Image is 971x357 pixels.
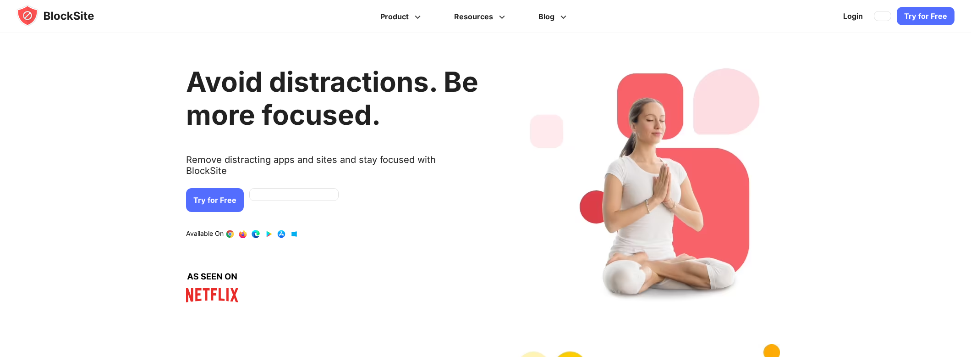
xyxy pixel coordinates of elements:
[186,65,478,131] h1: Avoid distractions. Be more focused.
[186,229,224,239] text: Available On
[16,5,112,27] img: blocksite-icon.5d769676.svg
[186,154,478,184] text: Remove distracting apps and sites and stay focused with BlockSite
[897,7,955,26] a: Try for Free
[186,188,244,212] a: Try for Free
[838,6,868,28] a: Login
